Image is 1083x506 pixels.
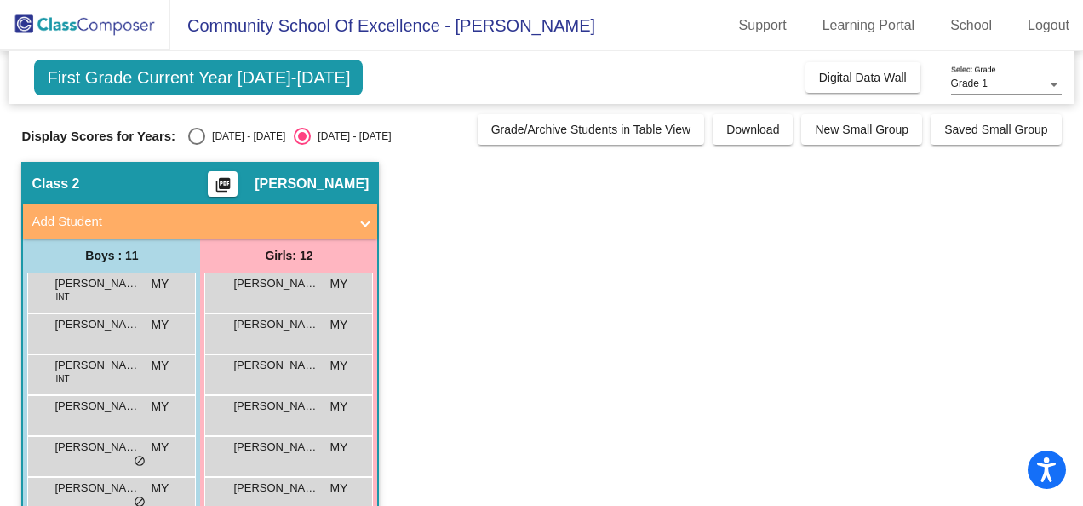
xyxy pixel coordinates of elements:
span: INT [55,290,69,303]
span: MY [329,357,347,375]
span: [PERSON_NAME] [54,480,140,497]
div: Girls: 12 [200,239,377,273]
span: Display Scores for Years: [21,129,175,144]
span: [PERSON_NAME] [233,316,318,333]
button: New Small Group [801,114,922,145]
span: MY [151,439,169,457]
span: Class 2 [32,175,79,193]
span: MY [329,398,347,416]
span: INT [55,372,69,385]
span: MY [329,480,347,497]
span: [PERSON_NAME] [233,398,318,415]
span: MY [151,398,169,416]
div: [DATE] - [DATE] [205,129,285,144]
button: Download [713,114,793,145]
a: Learning Portal [809,12,929,39]
a: Support [725,12,800,39]
div: Boys : 11 [23,239,200,273]
span: do_not_disturb_alt [134,455,146,469]
span: [PERSON_NAME] [54,439,140,456]
span: [PERSON_NAME] [54,357,140,374]
span: Grade/Archive Students in Table View [491,123,691,136]
span: MY [151,357,169,375]
button: Saved Small Group [931,114,1061,145]
span: [PERSON_NAME] [233,480,318,497]
mat-panel-title: Add Student [32,212,348,232]
a: School [937,12,1006,39]
mat-icon: picture_as_pdf [213,176,233,200]
button: Grade/Archive Students in Table View [478,114,705,145]
span: [PERSON_NAME] [255,175,369,193]
span: Download [726,123,779,136]
button: Digital Data Wall [805,62,920,93]
span: First Grade Current Year [DATE]-[DATE] [34,60,363,95]
button: Print Students Details [208,171,238,197]
mat-expansion-panel-header: Add Student [23,204,377,239]
span: New Small Group [815,123,908,136]
span: Grade 1 [951,78,988,89]
span: MY [329,275,347,293]
span: [PERSON_NAME] [233,439,318,456]
span: MY [151,316,169,334]
span: [PERSON_NAME] [233,275,318,292]
span: Community School Of Excellence - [PERSON_NAME] [170,12,595,39]
span: [PERSON_NAME] [233,357,318,374]
span: [PERSON_NAME] [54,275,140,292]
div: [DATE] - [DATE] [311,129,391,144]
mat-radio-group: Select an option [188,128,391,145]
span: MY [329,316,347,334]
span: Digital Data Wall [819,71,907,84]
a: Logout [1014,12,1083,39]
span: [PERSON_NAME] [54,398,140,415]
span: MY [329,439,347,457]
span: Saved Small Group [944,123,1047,136]
span: MY [151,275,169,293]
span: [PERSON_NAME] [54,316,140,333]
span: MY [151,480,169,497]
